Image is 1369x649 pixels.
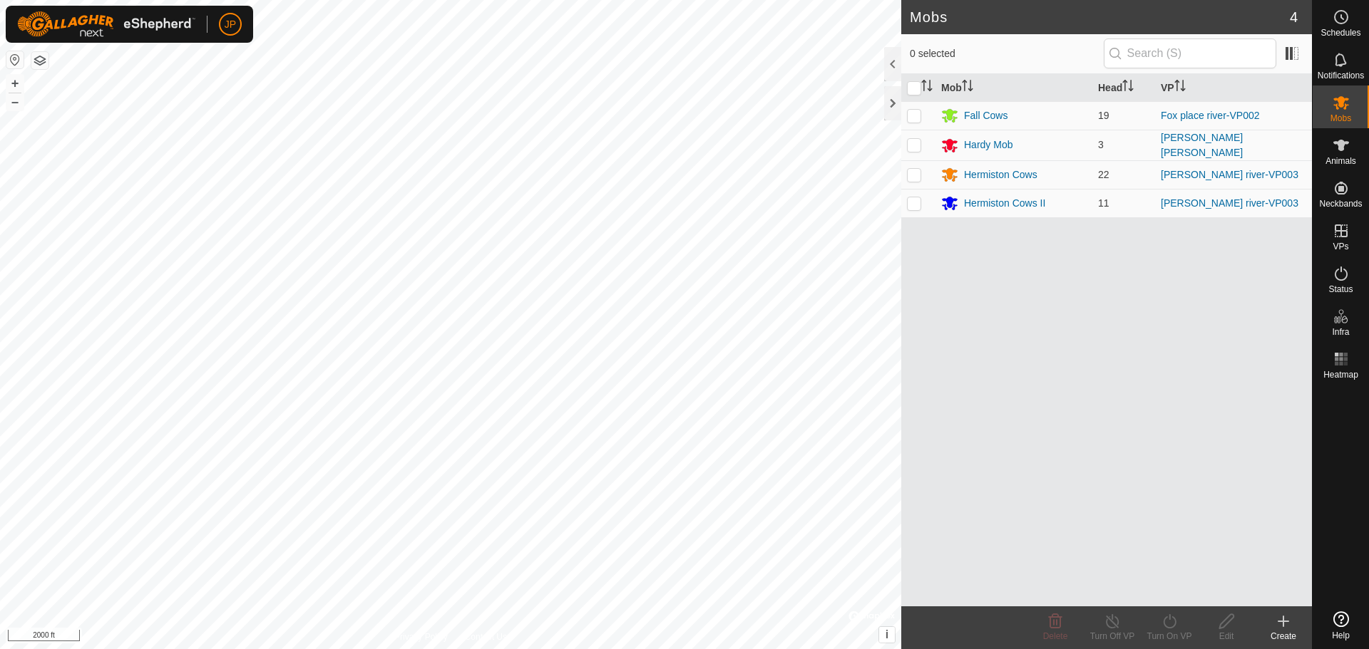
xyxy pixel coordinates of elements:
th: Mob [935,74,1092,102]
a: Contact Us [465,630,507,643]
span: 11 [1098,197,1109,209]
a: Help [1313,606,1369,645]
a: [PERSON_NAME] river-VP003 [1161,169,1298,180]
span: Delete [1043,631,1068,641]
span: Notifications [1318,71,1364,80]
a: Fox place river-VP002 [1161,110,1260,121]
span: 19 [1098,110,1109,121]
img: Gallagher Logo [17,11,195,37]
div: Hardy Mob [964,137,1012,152]
button: – [6,93,24,110]
span: Neckbands [1319,199,1362,208]
div: Fall Cows [964,108,1007,123]
span: 22 [1098,169,1109,180]
p-sorticon: Activate to sort [962,82,973,93]
span: JP [225,17,236,32]
a: [PERSON_NAME] [PERSON_NAME] [1161,132,1243,158]
div: Create [1255,630,1312,643]
div: Turn Off VP [1084,630,1141,643]
div: Turn On VP [1141,630,1198,643]
a: [PERSON_NAME] river-VP003 [1161,197,1298,209]
a: Privacy Policy [394,630,448,643]
span: Animals [1326,157,1356,165]
input: Search (S) [1104,38,1276,68]
th: Head [1092,74,1155,102]
span: Status [1328,285,1353,294]
span: Schedules [1321,28,1360,37]
span: 4 [1290,6,1298,28]
span: Mobs [1330,114,1351,123]
span: i [886,628,888,640]
div: Hermiston Cows II [964,196,1045,211]
span: 0 selected [910,46,1104,61]
span: Infra [1332,328,1349,336]
button: Reset Map [6,51,24,68]
p-sorticon: Activate to sort [1174,82,1186,93]
div: Edit [1198,630,1255,643]
button: Map Layers [31,52,48,69]
span: 3 [1098,139,1104,150]
th: VP [1155,74,1312,102]
h2: Mobs [910,9,1290,26]
span: VPs [1333,242,1348,251]
span: Heatmap [1323,370,1358,379]
p-sorticon: Activate to sort [1122,82,1134,93]
button: + [6,75,24,92]
p-sorticon: Activate to sort [921,82,933,93]
button: i [879,627,895,643]
div: Hermiston Cows [964,167,1037,182]
span: Help [1332,631,1350,640]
